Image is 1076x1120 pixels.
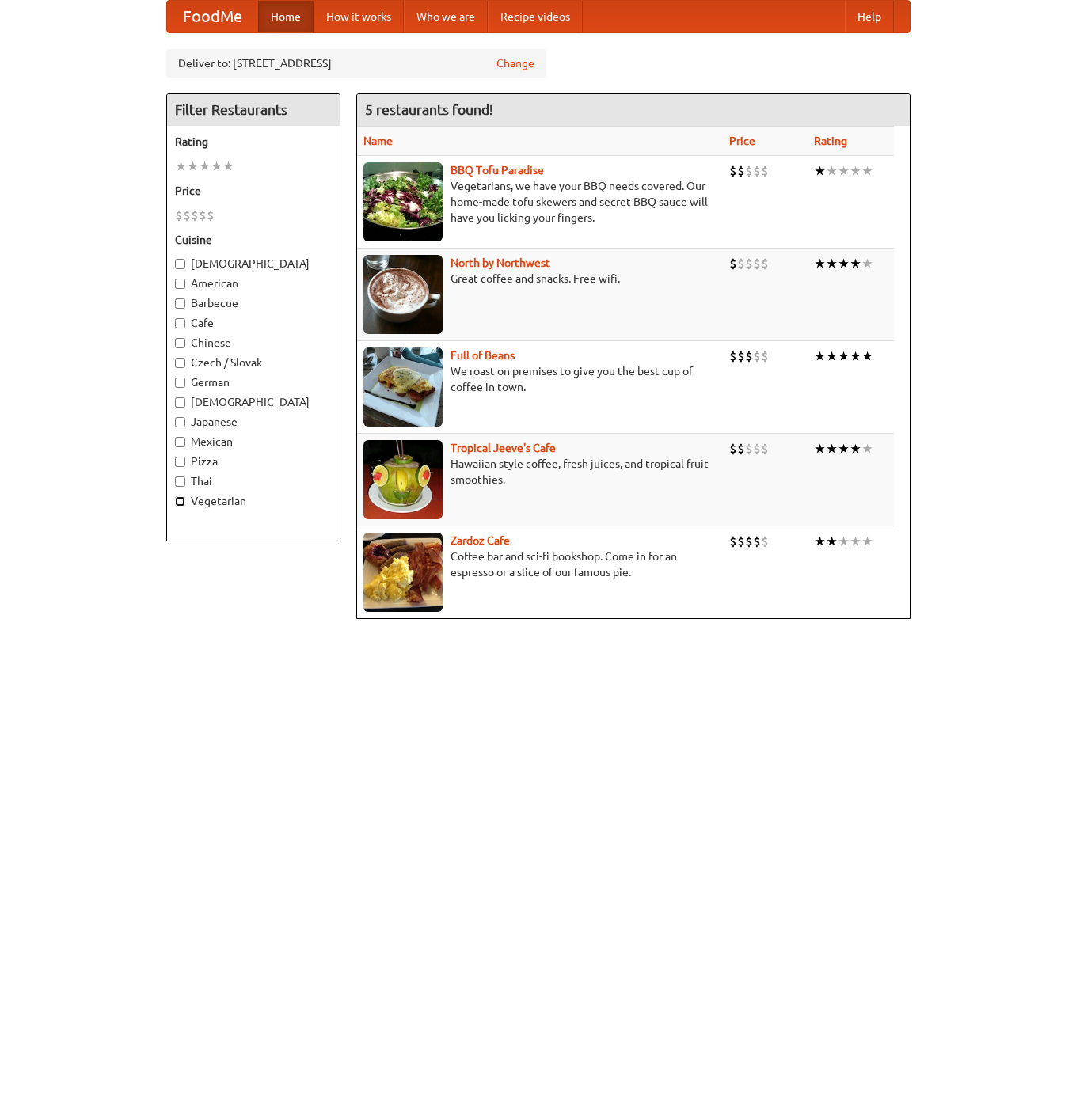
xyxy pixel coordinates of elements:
li: ★ [199,158,211,175]
input: Czech / Slovak [175,358,185,368]
input: Mexican [175,437,185,447]
input: Pizza [175,457,185,467]
input: Cafe [175,318,185,328]
p: We roast on premises to give you the best cup of coffee in town. [363,363,717,395]
li: $ [191,207,199,224]
li: $ [753,533,761,550]
img: beans.jpg [363,347,443,427]
img: tofuparadise.jpg [363,162,443,241]
li: ★ [814,255,826,272]
li: ★ [861,440,873,457]
h5: Rating [175,134,332,150]
p: Vegetarians, we have your BBQ needs covered. Our home-made tofu skewers and secret BBQ sauce will... [363,178,717,226]
a: Recipe videos [488,1,583,32]
li: ★ [861,533,873,550]
li: ★ [187,158,199,175]
li: $ [761,347,769,365]
li: ★ [826,162,838,180]
li: $ [737,255,745,272]
p: Great coffee and snacks. Free wifi. [363,271,717,287]
li: $ [199,207,207,224]
a: Name [363,135,393,147]
li: $ [737,533,745,550]
label: Thai [175,473,332,489]
li: ★ [838,440,850,457]
li: $ [745,162,753,180]
li: ★ [814,162,826,180]
label: Mexican [175,434,332,450]
li: ★ [850,162,861,180]
li: $ [737,347,745,365]
h4: Filter Restaurants [167,94,340,126]
label: Chinese [175,335,332,351]
li: $ [761,440,769,457]
li: $ [761,533,769,550]
li: ★ [814,347,826,365]
a: BBQ Tofu Paradise [451,164,544,177]
label: Vegetarian [175,493,332,509]
img: zardoz.jpg [363,533,443,612]
label: Japanese [175,414,332,430]
img: north.jpg [363,255,443,334]
a: Tropical Jeeve's Cafe [451,442,556,454]
li: $ [175,207,183,224]
li: $ [753,440,761,457]
h5: Cuisine [175,232,332,248]
li: $ [745,440,753,457]
input: Chinese [175,338,185,348]
li: ★ [826,533,838,550]
li: $ [729,162,737,180]
div: Deliver to: [STREET_ADDRESS] [166,49,546,78]
li: ★ [850,347,861,365]
input: [DEMOGRAPHIC_DATA] [175,259,185,269]
li: $ [745,533,753,550]
a: FoodMe [167,1,258,32]
li: $ [729,255,737,272]
input: Vegetarian [175,496,185,507]
a: Home [258,1,314,32]
a: Rating [814,135,847,147]
li: ★ [814,533,826,550]
label: [DEMOGRAPHIC_DATA] [175,394,332,410]
label: American [175,275,332,291]
a: Price [729,135,755,147]
li: ★ [838,255,850,272]
li: ★ [175,158,187,175]
a: Change [496,55,534,71]
label: [DEMOGRAPHIC_DATA] [175,256,332,271]
input: Thai [175,476,185,487]
li: ★ [861,347,873,365]
a: Help [845,1,894,32]
label: Barbecue [175,295,332,311]
li: $ [745,347,753,365]
li: $ [761,162,769,180]
ng-pluralize: 5 restaurants found! [365,102,493,117]
li: $ [753,255,761,272]
li: $ [729,440,737,457]
li: $ [761,255,769,272]
li: $ [183,207,191,224]
a: North by Northwest [451,256,550,269]
li: $ [729,347,737,365]
input: [DEMOGRAPHIC_DATA] [175,397,185,408]
li: ★ [826,440,838,457]
li: $ [729,533,737,550]
li: ★ [838,162,850,180]
li: ★ [211,158,222,175]
li: ★ [861,162,873,180]
li: ★ [826,255,838,272]
input: German [175,378,185,388]
label: German [175,374,332,390]
li: ★ [222,158,234,175]
li: ★ [838,533,850,550]
a: Zardoz Cafe [451,534,510,547]
label: Czech / Slovak [175,355,332,370]
img: jeeves.jpg [363,440,443,519]
li: ★ [838,347,850,365]
a: Full of Beans [451,349,515,362]
li: $ [207,207,215,224]
li: $ [753,162,761,180]
li: $ [737,162,745,180]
